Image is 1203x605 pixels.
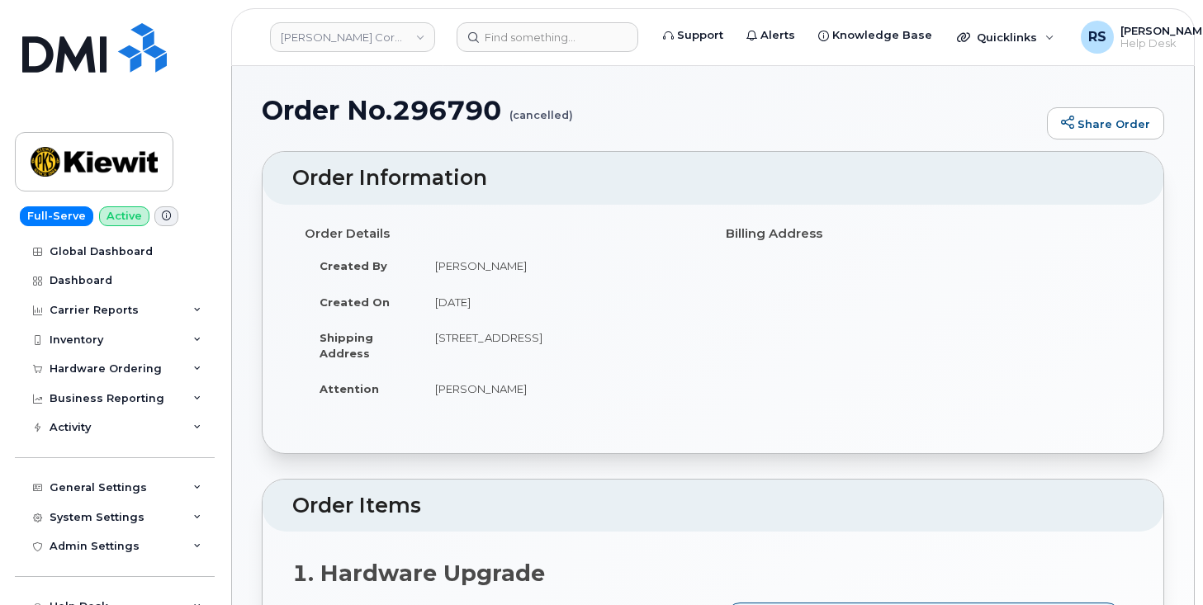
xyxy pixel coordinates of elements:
[292,560,545,587] strong: 1. Hardware Upgrade
[320,382,379,395] strong: Attention
[320,295,390,309] strong: Created On
[320,259,387,272] strong: Created By
[726,227,1122,241] h4: Billing Address
[420,319,701,371] td: [STREET_ADDRESS]
[262,96,1039,125] h1: Order No.296790
[320,331,373,360] strong: Shipping Address
[305,227,701,241] h4: Order Details
[292,494,1134,518] h2: Order Items
[420,284,701,320] td: [DATE]
[1047,107,1164,140] a: Share Order
[292,167,1134,190] h2: Order Information
[509,96,573,121] small: (cancelled)
[420,371,701,407] td: [PERSON_NAME]
[420,248,701,284] td: [PERSON_NAME]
